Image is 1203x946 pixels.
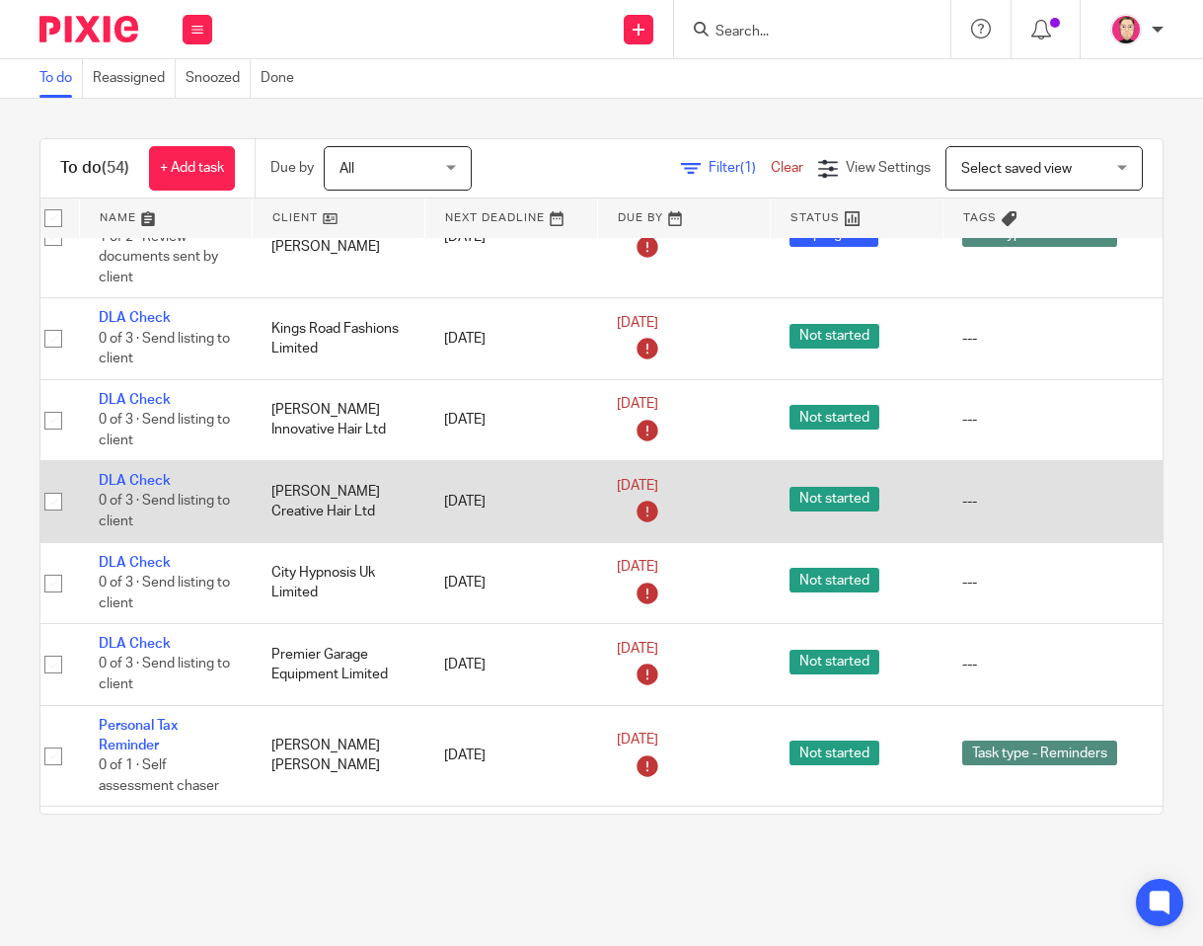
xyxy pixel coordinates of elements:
[149,146,235,191] a: + Add task
[617,560,658,574] span: [DATE]
[1110,14,1142,45] img: Bradley%20-%20Pink.png
[424,807,597,908] td: [DATE]
[252,705,424,807] td: [PERSON_NAME] [PERSON_NAME]
[99,758,219,793] span: 0 of 1 · Self assessment chaser
[846,161,931,175] span: View Settings
[789,405,879,430] span: Not started
[962,741,1117,765] span: Task type - Reminders
[424,461,597,542] td: [DATE]
[186,59,251,98] a: Snoozed
[617,733,658,747] span: [DATE]
[740,161,756,175] span: (1)
[261,59,304,98] a: Done
[789,568,879,592] span: Not started
[252,807,424,908] td: [PERSON_NAME] Creative Hair Ltd
[60,158,129,179] h1: To do
[99,474,171,488] a: DLA Check
[424,542,597,623] td: [DATE]
[339,162,354,176] span: All
[252,542,424,623] td: City Hypnosis Uk Limited
[99,311,171,325] a: DLA Check
[252,461,424,542] td: [PERSON_NAME] Creative Hair Ltd
[270,158,314,178] p: Due by
[771,161,803,175] a: Clear
[99,332,230,366] span: 0 of 3 · Send listing to client
[102,160,129,176] span: (54)
[99,719,178,752] a: Personal Tax Reminder
[252,298,424,379] td: Kings Road Fashions Limited
[99,637,171,651] a: DLA Check
[99,495,230,529] span: 0 of 3 · Send listing to client
[617,479,658,493] span: [DATE]
[963,212,997,223] span: Tags
[93,59,176,98] a: Reassigned
[714,24,891,41] input: Search
[252,379,424,460] td: [PERSON_NAME] Innovative Hair Ltd
[99,576,230,610] span: 0 of 3 · Send listing to client
[99,413,230,447] span: 0 of 3 · Send listing to client
[424,705,597,807] td: [DATE]
[39,59,83,98] a: To do
[424,624,597,705] td: [DATE]
[789,741,879,765] span: Not started
[789,487,879,512] span: Not started
[99,658,230,692] span: 0 of 3 · Send listing to client
[424,298,597,379] td: [DATE]
[99,393,171,407] a: DLA Check
[99,556,171,570] a: DLA Check
[99,230,218,284] span: 1 of 2 · Review documents sent by client
[961,162,1072,176] span: Select saved view
[789,324,879,349] span: Not started
[39,16,138,42] img: Pixie
[789,650,879,674] span: Not started
[617,397,658,411] span: [DATE]
[617,642,658,656] span: [DATE]
[424,379,597,460] td: [DATE]
[617,316,658,330] span: [DATE]
[252,624,424,705] td: Premier Garage Equipment Limited
[709,161,771,175] span: Filter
